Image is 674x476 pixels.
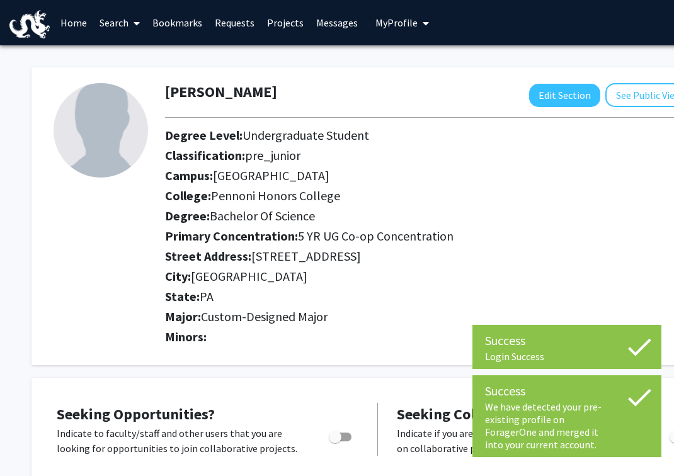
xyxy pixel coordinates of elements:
[298,228,454,244] span: 5 YR UG Co-op Concentration
[324,426,358,445] div: Toggle
[529,84,600,107] button: Edit Section
[191,268,307,284] span: [GEOGRAPHIC_DATA]
[146,1,208,45] a: Bookmarks
[208,1,261,45] a: Requests
[57,404,215,424] span: Seeking Opportunities?
[211,188,340,203] span: Pennoni Honors College
[245,147,300,163] span: pre_junior
[375,16,418,29] span: My Profile
[9,10,50,38] img: Drexel University Logo
[251,248,361,264] span: [STREET_ADDRESS]
[200,288,214,304] span: PA
[485,350,649,363] div: Login Success
[201,309,328,324] span: Custom-Designed Major
[165,83,277,101] h1: [PERSON_NAME]
[54,1,93,45] a: Home
[485,382,649,400] div: Success
[93,1,146,45] a: Search
[485,331,649,350] div: Success
[310,1,364,45] a: Messages
[261,1,310,45] a: Projects
[485,400,649,451] div: We have detected your pre-existing profile on ForagerOne and merged it into your current account.
[397,426,646,456] p: Indicate if you are looking for other students to join you on collaborative projects.
[213,167,329,183] span: [GEOGRAPHIC_DATA]
[397,404,551,424] span: Seeking Collaborators?
[243,127,369,143] span: Undergraduate Student
[57,426,305,456] p: Indicate to faculty/staff and other users that you are looking for opportunities to join collabor...
[210,208,315,224] span: Bachelor Of Science
[54,83,148,178] img: Profile Picture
